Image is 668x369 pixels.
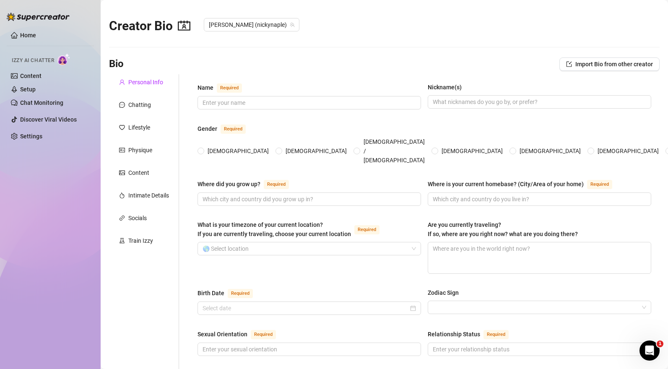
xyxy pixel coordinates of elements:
[203,304,408,313] input: Birth Date
[428,83,468,92] label: Nickname(s)
[198,288,262,298] label: Birth Date
[516,146,584,156] span: [DEMOGRAPHIC_DATA]
[198,330,247,339] div: Sexual Orientation
[7,13,70,21] img: logo-BBDzfeDw.svg
[198,329,285,339] label: Sexual Orientation
[20,32,36,39] a: Home
[587,180,612,189] span: Required
[20,116,77,123] a: Discover Viral Videos
[594,146,662,156] span: [DEMOGRAPHIC_DATA]
[198,124,217,133] div: Gender
[282,146,350,156] span: [DEMOGRAPHIC_DATA]
[428,288,465,297] label: Zodiac Sign
[198,288,224,298] div: Birth Date
[428,288,459,297] div: Zodiac Sign
[128,123,150,132] div: Lifestyle
[209,18,294,31] span: Nicky (nickynaple)
[109,18,190,34] h2: Creator Bio
[198,124,255,134] label: Gender
[217,83,242,93] span: Required
[428,179,621,189] label: Where is your current homebase? (City/Area of your home)
[119,215,125,221] span: link
[178,19,190,32] span: contacts
[198,83,213,92] div: Name
[290,22,295,27] span: team
[428,221,578,237] span: Are you currently traveling? If so, where are you right now? what are you doing there?
[221,125,246,134] span: Required
[128,168,149,177] div: Content
[20,73,42,79] a: Content
[203,345,414,354] input: Sexual Orientation
[119,238,125,244] span: experiment
[438,146,506,156] span: [DEMOGRAPHIC_DATA]
[57,53,70,65] img: AI Chatter
[20,133,42,140] a: Settings
[203,195,414,204] input: Where did you grow up?
[559,57,660,71] button: Import Bio from other creator
[198,179,298,189] label: Where did you grow up?
[20,99,63,106] a: Chat Monitoring
[354,225,379,234] span: Required
[119,79,125,85] span: user
[12,57,54,65] span: Izzy AI Chatter
[198,221,351,237] span: What is your timezone of your current location? If you are currently traveling, choose your curre...
[20,86,36,93] a: Setup
[119,125,125,130] span: heart
[433,97,645,107] input: Nickname(s)
[428,330,480,339] div: Relationship Status
[128,236,153,245] div: Train Izzy
[198,83,251,93] label: Name
[128,191,169,200] div: Intimate Details
[639,340,660,361] iframe: Intercom live chat
[128,100,151,109] div: Chatting
[428,329,518,339] label: Relationship Status
[360,137,428,165] span: [DEMOGRAPHIC_DATA] / [DEMOGRAPHIC_DATA]
[228,289,253,298] span: Required
[128,146,152,155] div: Physique
[198,179,260,189] div: Where did you grow up?
[128,78,163,87] div: Personal Info
[109,57,124,71] h3: Bio
[264,180,289,189] span: Required
[128,213,147,223] div: Socials
[433,195,645,204] input: Where is your current homebase? (City/Area of your home)
[566,61,572,67] span: import
[483,330,509,339] span: Required
[204,146,272,156] span: [DEMOGRAPHIC_DATA]
[119,102,125,108] span: message
[575,61,653,68] span: Import Bio from other creator
[119,170,125,176] span: picture
[119,147,125,153] span: idcard
[433,345,645,354] input: Relationship Status
[428,83,462,92] div: Nickname(s)
[119,192,125,198] span: fire
[251,330,276,339] span: Required
[203,98,414,107] input: Name
[657,340,663,347] span: 1
[428,179,584,189] div: Where is your current homebase? (City/Area of your home)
